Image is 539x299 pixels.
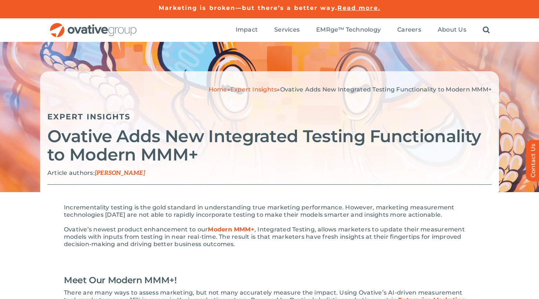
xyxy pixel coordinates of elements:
a: OG_Full_horizontal_RGB [49,22,137,29]
a: Services [274,26,300,34]
h2: Meet Our Modern MMM+! [64,271,475,289]
span: EMRge™ Technology [316,26,381,33]
a: Home [209,86,227,93]
span: » » [209,86,492,93]
a: EMRge™ Technology [316,26,381,34]
span: Impact [236,26,258,33]
p: Ovative’s newest product enhancement to our , Integrated Testing, allows marketers to update thei... [64,226,475,248]
a: Careers [397,26,421,34]
span: Careers [397,26,421,33]
a: About Us [438,26,466,34]
p: Incrementality testing is the gold standard in understanding true marketing performance. However,... [64,204,475,219]
span: Services [274,26,300,33]
a: Expert Insights [230,86,277,93]
a: Expert Insights [47,112,131,121]
h2: Ovative Adds New Integrated Testing Functionality to Modern MMM+ [47,127,492,164]
nav: Menu [236,18,490,42]
a: Search [483,26,490,34]
a: Read more. [337,4,380,11]
span: [PERSON_NAME] [95,170,145,177]
span: Ovative Adds New Integrated Testing Functionality to Modern MMM+ [280,86,492,93]
a: Marketing is broken—but there’s a better way. [159,4,337,11]
span: About Us [438,26,466,33]
a: Impact [236,26,258,34]
a: Modern MMM+ [208,226,254,233]
p: Article authors: [47,169,492,177]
